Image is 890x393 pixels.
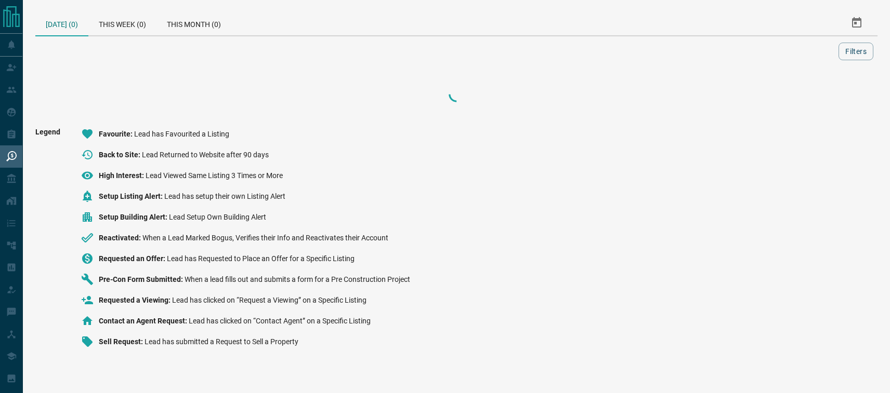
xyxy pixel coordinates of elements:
div: [DATE] (0) [35,10,88,36]
span: Contact an Agent Request [99,317,189,325]
span: Legend [35,128,60,356]
div: Loading [404,84,508,105]
span: Lead Viewed Same Listing 3 Times or More [146,171,283,180]
span: Lead has setup their own Listing Alert [164,192,285,200]
button: Filters [839,43,873,60]
span: Setup Listing Alert [99,192,164,200]
span: Lead has Favourited a Listing [134,130,229,138]
div: This Week (0) [88,10,156,35]
span: Requested an Offer [99,254,167,263]
button: Select Date Range [844,10,869,35]
span: Back to Site [99,151,142,159]
span: Lead has submitted a Request to Sell a Property [145,337,298,346]
span: High Interest [99,171,146,180]
span: Setup Building Alert [99,213,169,221]
span: Pre-Con Form Submitted [99,275,185,283]
span: Favourite [99,130,134,138]
span: When a Lead Marked Bogus, Verifies their Info and Reactivates their Account [142,234,388,242]
span: Reactivated [99,234,142,242]
div: This Month (0) [156,10,231,35]
span: Lead has Requested to Place an Offer for a Specific Listing [167,254,355,263]
span: Lead Setup Own Building Alert [169,213,266,221]
span: Requested a Viewing [99,296,172,304]
span: When a lead fills out and submits a form for a Pre Construction Project [185,275,410,283]
span: Lead has clicked on “Contact Agent” on a Specific Listing [189,317,371,325]
span: Lead Returned to Website after 90 days [142,151,269,159]
span: Lead has clicked on “Request a Viewing” on a Specific Listing [172,296,367,304]
span: Sell Request [99,337,145,346]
